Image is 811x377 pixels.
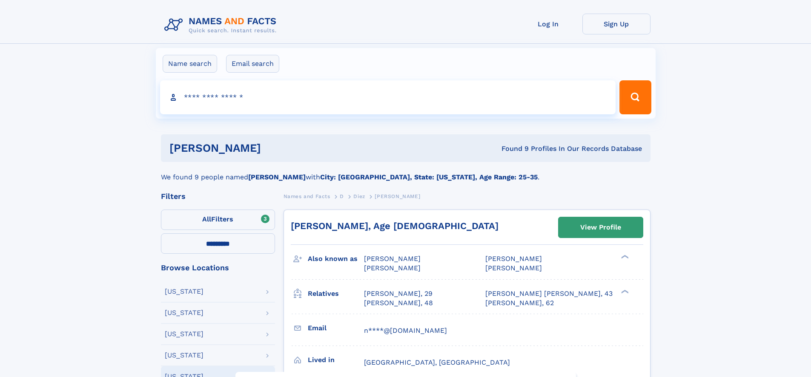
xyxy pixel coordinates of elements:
[582,14,651,34] a: Sign Up
[308,286,364,301] h3: Relatives
[308,353,364,367] h3: Lived in
[485,255,542,263] span: [PERSON_NAME]
[364,264,421,272] span: [PERSON_NAME]
[364,358,510,366] span: [GEOGRAPHIC_DATA], [GEOGRAPHIC_DATA]
[619,289,629,294] div: ❯
[308,321,364,335] h3: Email
[226,55,279,73] label: Email search
[165,288,203,295] div: [US_STATE]
[161,264,275,272] div: Browse Locations
[353,193,365,199] span: Diez
[160,80,616,114] input: search input
[375,193,420,199] span: [PERSON_NAME]
[619,254,629,260] div: ❯
[161,193,275,200] div: Filters
[163,55,217,73] label: Name search
[580,218,621,237] div: View Profile
[364,298,433,308] a: [PERSON_NAME], 48
[165,331,203,337] div: [US_STATE]
[308,252,364,266] h3: Also known as
[559,217,643,238] a: View Profile
[340,193,344,199] span: D
[161,210,275,230] label: Filters
[364,289,433,298] a: [PERSON_NAME], 29
[381,144,642,153] div: Found 9 Profiles In Our Records Database
[619,80,651,114] button: Search Button
[165,352,203,359] div: [US_STATE]
[161,162,651,182] div: We found 9 people named with .
[340,191,344,201] a: D
[169,143,381,153] h1: [PERSON_NAME]
[248,173,306,181] b: [PERSON_NAME]
[165,309,203,316] div: [US_STATE]
[514,14,582,34] a: Log In
[364,255,421,263] span: [PERSON_NAME]
[161,14,284,37] img: Logo Names and Facts
[202,215,211,223] span: All
[353,191,365,201] a: Diez
[284,191,330,201] a: Names and Facts
[485,264,542,272] span: [PERSON_NAME]
[291,221,499,231] a: [PERSON_NAME], Age [DEMOGRAPHIC_DATA]
[485,298,554,308] a: [PERSON_NAME], 62
[485,289,613,298] a: [PERSON_NAME] [PERSON_NAME], 43
[320,173,538,181] b: City: [GEOGRAPHIC_DATA], State: [US_STATE], Age Range: 25-35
